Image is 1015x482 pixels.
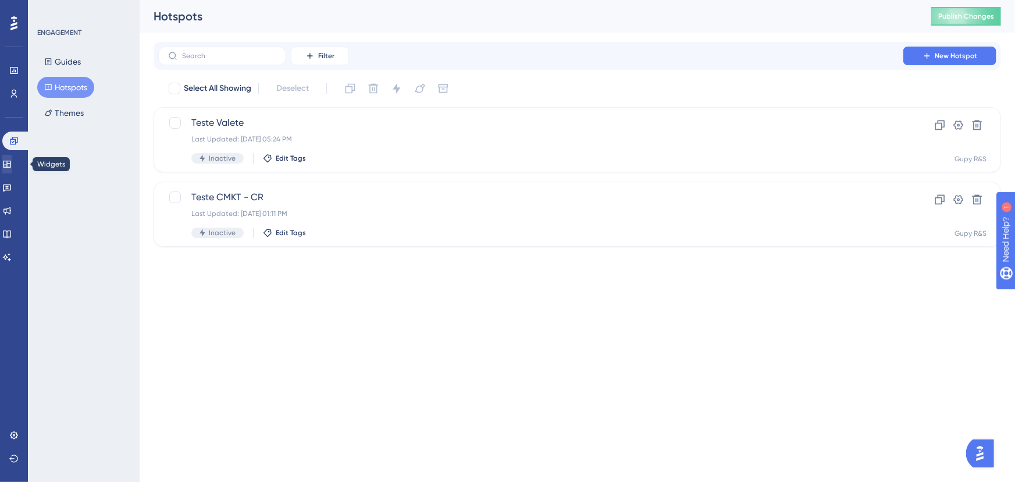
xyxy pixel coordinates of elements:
div: Gupy R&S [955,229,986,238]
div: 1 [81,6,84,15]
button: Themes [37,102,91,123]
button: Edit Tags [263,154,306,163]
span: Teste CMKT - CR [191,190,870,204]
button: Hotspots [37,77,94,98]
iframe: UserGuiding AI Assistant Launcher [966,436,1001,471]
div: ENGAGEMENT [37,28,81,37]
div: Last Updated: [DATE] 05:24 PM [191,134,870,144]
button: Filter [291,47,349,65]
button: Edit Tags [263,228,306,238]
input: Search [182,52,276,60]
span: Edit Tags [276,228,306,238]
button: Publish Changes [931,7,1001,26]
div: Hotspots [154,8,902,24]
span: Teste Valete [191,116,870,130]
span: Deselect [276,81,309,95]
span: Inactive [209,154,236,163]
button: Guides [37,51,88,72]
span: Need Help? [27,3,73,17]
button: Deselect [266,78,319,99]
span: Filter [318,51,334,61]
span: New Hotspot [935,51,978,61]
div: Last Updated: [DATE] 01:11 PM [191,209,870,218]
span: Select All Showing [184,81,251,95]
button: New Hotspot [903,47,996,65]
div: Gupy R&S [955,154,986,164]
span: Edit Tags [276,154,306,163]
span: Inactive [209,228,236,238]
span: Publish Changes [938,12,994,21]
